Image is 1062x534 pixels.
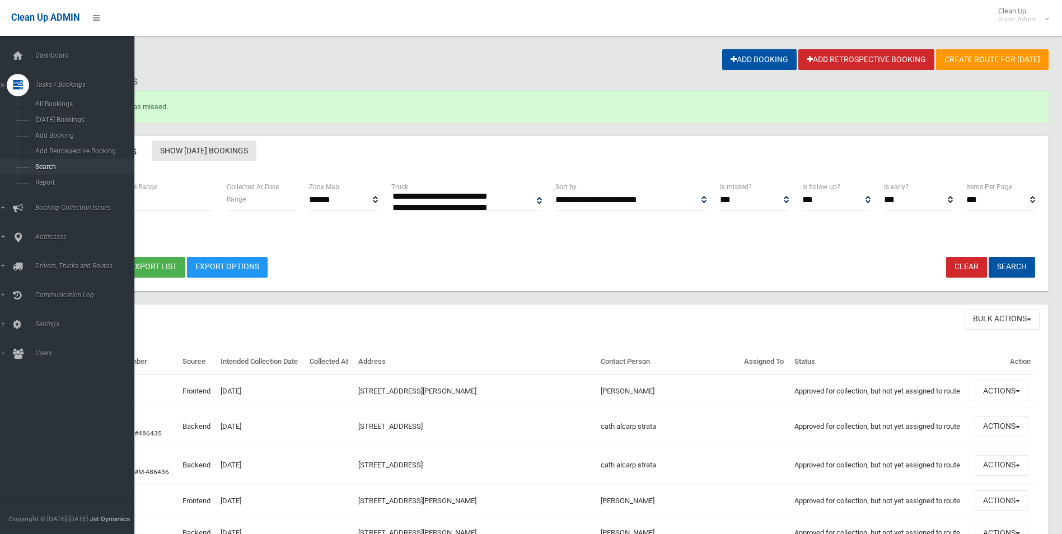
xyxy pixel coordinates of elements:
td: Backend [178,446,216,485]
td: [DATE] [216,407,305,446]
a: [STREET_ADDRESS][PERSON_NAME] [358,496,476,505]
button: Actions [975,381,1028,401]
button: Export list [122,257,185,278]
label: Truck [391,181,408,193]
td: Approved for collection, but not yet assigned to route [790,446,970,485]
a: Create route for [DATE] [936,49,1049,70]
a: [STREET_ADDRESS][PERSON_NAME] [358,387,476,395]
a: [STREET_ADDRESS] [358,461,423,469]
a: #486435 [134,429,162,437]
span: Communication Log [32,291,143,299]
th: Address [354,349,596,375]
strong: Jet Dynamics [90,515,130,523]
a: #M-486436 [134,468,169,476]
th: Intended Collection Date [216,349,305,375]
span: Settings [32,320,143,328]
span: Users [32,349,143,357]
td: Frontend [178,485,216,517]
span: Drivers, Trucks and Routes [32,262,143,270]
button: Search [989,257,1035,278]
div: Booking marked as missed. [49,91,1049,123]
span: Clean Up [993,7,1048,24]
span: [DATE] Bookings [32,116,133,124]
td: Approved for collection, but not yet assigned to route [790,485,970,517]
span: Add Retrospective Booking [32,147,133,155]
th: Collected At [305,349,354,375]
td: Backend [178,407,216,446]
td: Approved for collection, but not yet assigned to route [790,407,970,446]
button: Bulk Actions [965,309,1040,330]
small: Super Admin [998,15,1037,24]
td: [PERSON_NAME] [596,485,740,517]
span: Tasks / Bookings [32,81,143,88]
span: Search [32,163,133,171]
span: Report [32,179,133,186]
th: Status [790,349,970,375]
td: [DATE] [216,446,305,485]
span: Booking Collection Issues [32,204,143,212]
a: Show [DATE] Bookings [152,140,256,161]
a: Add Retrospective Booking [798,49,934,70]
td: cath alcarp strata [596,446,740,485]
td: [PERSON_NAME] [596,374,740,407]
th: Action [970,349,1035,375]
span: Addresses [32,233,143,241]
a: Clear [946,257,987,278]
td: Frontend [178,374,216,407]
td: [DATE] [216,374,305,407]
th: Source [178,349,216,375]
button: Actions [975,455,1028,476]
td: Approved for collection, but not yet assigned to route [790,374,970,407]
th: Assigned To [740,349,790,375]
a: Export Options [187,257,268,278]
button: Actions [975,416,1028,437]
span: Copyright © [DATE]-[DATE] [9,515,88,523]
button: Actions [975,490,1028,511]
a: [STREET_ADDRESS] [358,422,423,430]
span: Add Booking [32,132,133,139]
td: [DATE] [216,485,305,517]
a: Add Booking [722,49,797,70]
th: Contact Person [596,349,740,375]
span: All Bookings [32,100,133,108]
td: cath alcarp strata [596,407,740,446]
span: Dashboard [32,51,143,59]
span: Clean Up ADMIN [11,12,79,23]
